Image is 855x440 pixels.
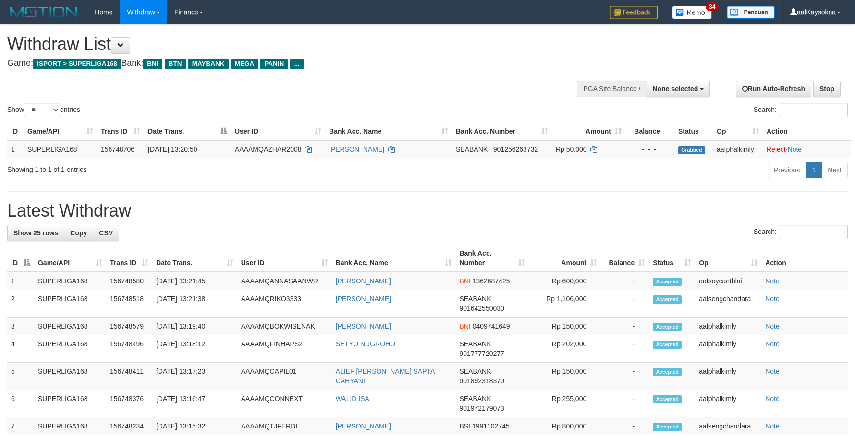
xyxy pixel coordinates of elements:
td: SUPERLIGA168 [34,390,106,417]
td: 156748496 [106,335,152,363]
th: ID: activate to sort column descending [7,244,34,272]
td: AAAAMQBOKWISENAK [237,318,332,335]
a: [PERSON_NAME] [336,295,391,303]
a: ALIEF [PERSON_NAME] SAPTA CAHYANI [336,367,435,385]
td: aafphalkimly [713,140,763,158]
th: Bank Acc. Number: activate to sort column ascending [455,244,529,272]
a: Note [788,146,802,153]
span: Copy 901972179073 to clipboard [459,404,504,412]
td: SUPERLIGA168 [34,272,106,290]
td: AAAAMQCAPIL01 [237,363,332,390]
th: Amount: activate to sort column ascending [552,122,625,140]
td: SUPERLIGA168 [34,363,106,390]
th: Trans ID: activate to sort column ascending [106,244,152,272]
label: Search: [754,225,848,239]
a: [PERSON_NAME] [336,422,391,430]
th: Date Trans.: activate to sort column ascending [152,244,237,272]
span: BNI [143,59,162,69]
a: Note [765,277,780,285]
td: aafphalkimly [695,363,761,390]
span: Copy 901642550030 to clipboard [459,305,504,312]
span: None selected [653,85,698,93]
td: aafphalkimly [695,335,761,363]
td: Rp 600,000 [529,272,601,290]
span: PANIN [260,59,288,69]
span: SEABANK [459,340,491,348]
span: Accepted [653,341,682,349]
span: 34 [706,2,719,11]
td: 5 [7,363,34,390]
a: Note [765,422,780,430]
span: Copy [70,229,87,237]
a: CSV [93,225,119,241]
td: aafsengchandara [695,417,761,435]
th: Balance: activate to sort column ascending [601,244,649,272]
td: [DATE] 13:17:23 [152,363,237,390]
th: Status: activate to sort column ascending [649,244,695,272]
span: Accepted [653,368,682,376]
a: Reject [767,146,786,153]
span: Copy 901777720277 to clipboard [459,350,504,357]
th: ID [7,122,24,140]
td: Rp 202,000 [529,335,601,363]
th: User ID: activate to sort column ascending [231,122,325,140]
input: Search: [780,103,848,117]
a: [PERSON_NAME] [329,146,384,153]
td: Rp 150,000 [529,318,601,335]
td: Rp 800,000 [529,417,601,435]
th: Bank Acc. Name: activate to sort column ascending [325,122,452,140]
span: BTN [165,59,186,69]
td: SUPERLIGA168 [24,140,97,158]
img: Button%20Memo.svg [672,6,712,19]
td: 4 [7,335,34,363]
span: Copy 1362687425 to clipboard [473,277,510,285]
a: Show 25 rows [7,225,64,241]
td: 156748411 [106,363,152,390]
td: [DATE] 13:15:32 [152,417,237,435]
td: Rp 255,000 [529,390,601,417]
td: - [601,390,649,417]
a: 1 [806,162,822,178]
span: Accepted [653,295,682,304]
a: Note [765,395,780,403]
td: [DATE] 13:16:47 [152,390,237,417]
th: Action [761,244,848,272]
td: SUPERLIGA168 [34,318,106,335]
td: [DATE] 13:21:45 [152,272,237,290]
th: Game/API: activate to sort column ascending [24,122,97,140]
span: AAAAMQAZHAR2008 [235,146,302,153]
td: - [601,335,649,363]
span: SEABANK [459,367,491,375]
div: - - - [629,145,671,154]
span: [DATE] 13:20:50 [148,146,197,153]
td: 1 [7,272,34,290]
td: Rp 150,000 [529,363,601,390]
span: Rp 50.000 [556,146,587,153]
th: Amount: activate to sort column ascending [529,244,601,272]
a: WALID ISA [336,395,369,403]
td: aafphalkimly [695,390,761,417]
td: 6 [7,390,34,417]
td: 156748518 [106,290,152,318]
span: BNI [459,277,470,285]
td: AAAAMQCONNEXT [237,390,332,417]
a: [PERSON_NAME] [336,322,391,330]
div: PGA Site Balance / [577,81,646,97]
span: Accepted [653,395,682,403]
th: Trans ID: activate to sort column ascending [97,122,144,140]
span: MAYBANK [188,59,229,69]
td: 1 [7,140,24,158]
td: 3 [7,318,34,335]
a: Run Auto-Refresh [736,81,811,97]
select: Showentries [24,103,60,117]
a: Stop [813,81,841,97]
h1: Latest Withdraw [7,201,848,220]
td: AAAAMQFINHAPS2 [237,335,332,363]
th: Op: activate to sort column ascending [695,244,761,272]
td: 7 [7,417,34,435]
label: Search: [754,103,848,117]
th: Action [763,122,851,140]
td: [DATE] 13:21:38 [152,290,237,318]
span: BNI [459,322,470,330]
td: 156748580 [106,272,152,290]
